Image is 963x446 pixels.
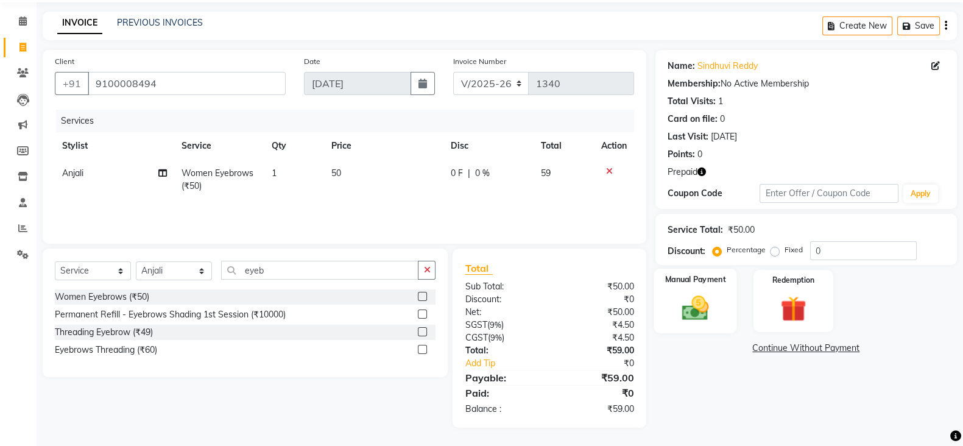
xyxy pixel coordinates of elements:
span: CGST [465,332,487,343]
div: ₹50.00 [728,224,755,236]
th: Stylist [55,132,174,160]
th: Qty [264,132,325,160]
a: PREVIOUS INVOICES [117,17,203,28]
label: Date [304,56,320,67]
div: ₹0 [565,357,643,370]
div: Net: [456,306,549,319]
button: Create New [822,16,892,35]
label: Fixed [785,244,803,255]
th: Action [594,132,634,160]
div: 1 [718,95,723,108]
div: Threading Eyebrow (₹49) [55,326,153,339]
label: Invoice Number [453,56,506,67]
button: Save [897,16,940,35]
span: 9% [489,320,501,330]
div: [DATE] [711,130,737,143]
div: Total: [456,344,549,357]
label: Manual Payment [665,274,725,285]
div: Last Visit: [668,130,708,143]
span: 9% [490,333,501,342]
div: 0 [720,113,725,126]
th: Total [534,132,594,160]
a: Add Tip [456,357,565,370]
span: 50 [331,168,341,179]
div: Name: [668,60,695,73]
span: | [468,167,470,180]
div: ₹59.00 [549,370,643,385]
div: ( ) [456,331,549,344]
div: Discount: [668,245,705,258]
div: Eyebrows Threading (₹60) [55,344,157,356]
div: ₹0 [549,386,643,400]
button: Apply [903,185,938,203]
div: No Active Membership [668,77,945,90]
img: _gift.svg [772,293,814,325]
label: Percentage [727,244,766,255]
div: ₹4.50 [549,319,643,331]
div: Points: [668,148,695,161]
div: Balance : [456,403,549,416]
div: ₹50.00 [549,280,643,293]
div: Discount: [456,293,549,306]
th: Service [174,132,264,160]
div: ₹59.00 [549,344,643,357]
div: Membership: [668,77,721,90]
span: Total [465,262,493,275]
th: Price [324,132,443,160]
div: Service Total: [668,224,723,236]
label: Client [55,56,74,67]
div: ₹0 [549,293,643,306]
input: Search or Scan [221,261,418,280]
div: Permanent Refill - Eyebrows Shading 1st Session (₹10000) [55,308,286,321]
span: Anjali [62,168,83,179]
input: Enter Offer / Coupon Code [760,184,898,203]
div: ₹4.50 [549,331,643,344]
div: Paid: [456,386,549,400]
img: _cash.svg [674,292,717,323]
div: Sub Total: [456,280,549,293]
div: Total Visits: [668,95,716,108]
div: 0 [697,148,702,161]
div: ₹59.00 [549,403,643,416]
div: Services [56,110,643,132]
span: Prepaid [668,166,697,179]
span: 0 % [475,167,490,180]
div: Coupon Code [668,187,760,200]
input: Search by Name/Mobile/Email/Code [88,72,286,95]
span: SGST [465,319,487,330]
button: +91 [55,72,89,95]
a: INVOICE [57,12,102,34]
span: 59 [541,168,551,179]
div: Payable: [456,370,549,385]
label: Redemption [772,275,814,286]
th: Disc [443,132,534,160]
div: Women Eyebrows (₹50) [55,291,149,303]
span: Women Eyebrows (₹50) [182,168,253,191]
span: 0 F [451,167,463,180]
div: Card on file: [668,113,718,126]
div: ₹50.00 [549,306,643,319]
a: Sindhuvi Reddy [697,60,758,73]
div: ( ) [456,319,549,331]
span: 1 [272,168,277,179]
a: Continue Without Payment [658,342,954,355]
